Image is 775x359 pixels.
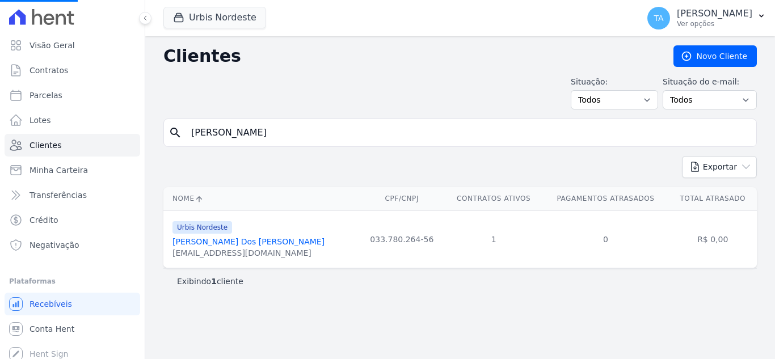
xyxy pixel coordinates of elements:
a: Transferências [5,184,140,206]
a: Recebíveis [5,293,140,315]
span: Transferências [30,189,87,201]
a: Clientes [5,134,140,157]
td: 0 [542,210,668,268]
a: Parcelas [5,84,140,107]
label: Situação: [571,76,658,88]
span: Urbis Nordeste [172,221,232,234]
b: 1 [211,277,217,286]
span: Negativação [30,239,79,251]
th: CPF/CNPJ [359,187,445,210]
span: Conta Hent [30,323,74,335]
span: Visão Geral [30,40,75,51]
a: Conta Hent [5,318,140,340]
p: Ver opções [677,19,752,28]
i: search [169,126,182,140]
label: Situação do e-mail: [663,76,757,88]
a: Negativação [5,234,140,256]
div: Plataformas [9,274,136,288]
a: Crédito [5,209,140,231]
input: Buscar por nome, CPF ou e-mail [184,121,752,144]
h2: Clientes [163,46,655,66]
th: Contratos Ativos [445,187,543,210]
span: Parcelas [30,90,62,101]
span: TA [654,14,664,22]
span: Clientes [30,140,61,151]
a: Minha Carteira [5,159,140,181]
a: [PERSON_NAME] Dos [PERSON_NAME] [172,237,325,246]
td: R$ 0,00 [669,210,757,268]
span: Crédito [30,214,58,226]
div: [EMAIL_ADDRESS][DOMAIN_NAME] [172,247,325,259]
th: Total Atrasado [669,187,757,210]
p: [PERSON_NAME] [677,8,752,19]
th: Pagamentos Atrasados [542,187,668,210]
a: Novo Cliente [673,45,757,67]
p: Exibindo cliente [177,276,243,287]
span: Contratos [30,65,68,76]
a: Contratos [5,59,140,82]
span: Minha Carteira [30,164,88,176]
th: Nome [163,187,359,210]
a: Visão Geral [5,34,140,57]
span: Recebíveis [30,298,72,310]
td: 1 [445,210,543,268]
span: Lotes [30,115,51,126]
a: Lotes [5,109,140,132]
td: 033.780.264-56 [359,210,445,268]
button: Exportar [682,156,757,178]
button: TA [PERSON_NAME] Ver opções [638,2,775,34]
button: Urbis Nordeste [163,7,266,28]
